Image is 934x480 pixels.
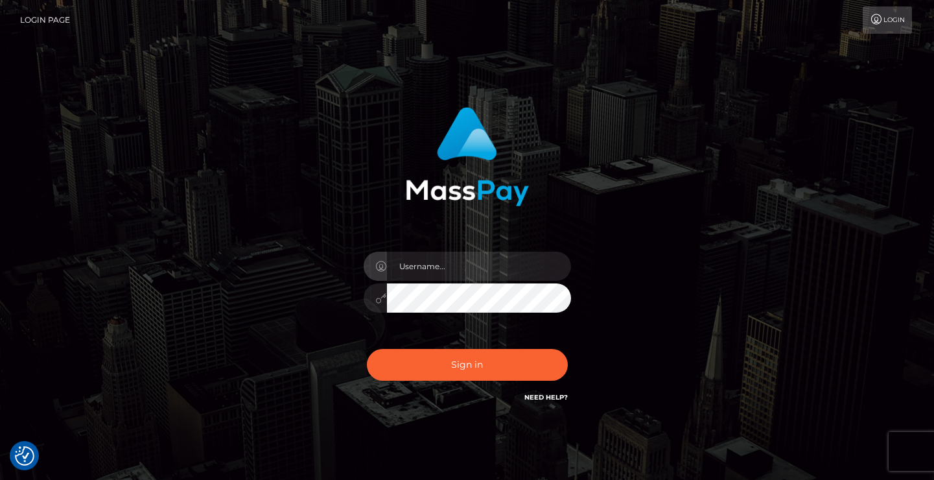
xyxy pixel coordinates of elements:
[15,446,34,466] img: Revisit consent button
[406,107,529,206] img: MassPay Login
[524,393,568,402] a: Need Help?
[863,6,912,34] a: Login
[20,6,70,34] a: Login Page
[367,349,568,381] button: Sign in
[15,446,34,466] button: Consent Preferences
[387,252,571,281] input: Username...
